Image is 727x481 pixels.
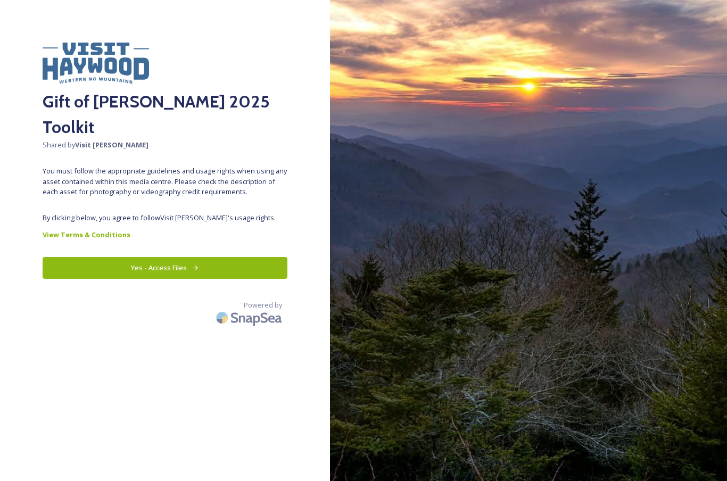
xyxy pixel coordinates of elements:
[43,166,287,197] span: You must follow the appropriate guidelines and usage rights when using any asset contained within...
[43,213,287,223] span: By clicking below, you agree to follow Visit [PERSON_NAME] 's usage rights.
[43,43,149,84] img: visit-haywood-logo-white_120-wnc_mountain-blue-3292264819-e1727106323371.png
[43,257,287,279] button: Yes - Access Files
[75,140,148,150] strong: Visit [PERSON_NAME]
[43,228,287,241] a: View Terms & Conditions
[43,140,287,150] span: Shared by
[244,300,282,310] span: Powered by
[213,305,287,330] img: SnapSea Logo
[43,89,287,140] h2: Gift of [PERSON_NAME] 2025 Toolkit
[43,230,130,239] strong: View Terms & Conditions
